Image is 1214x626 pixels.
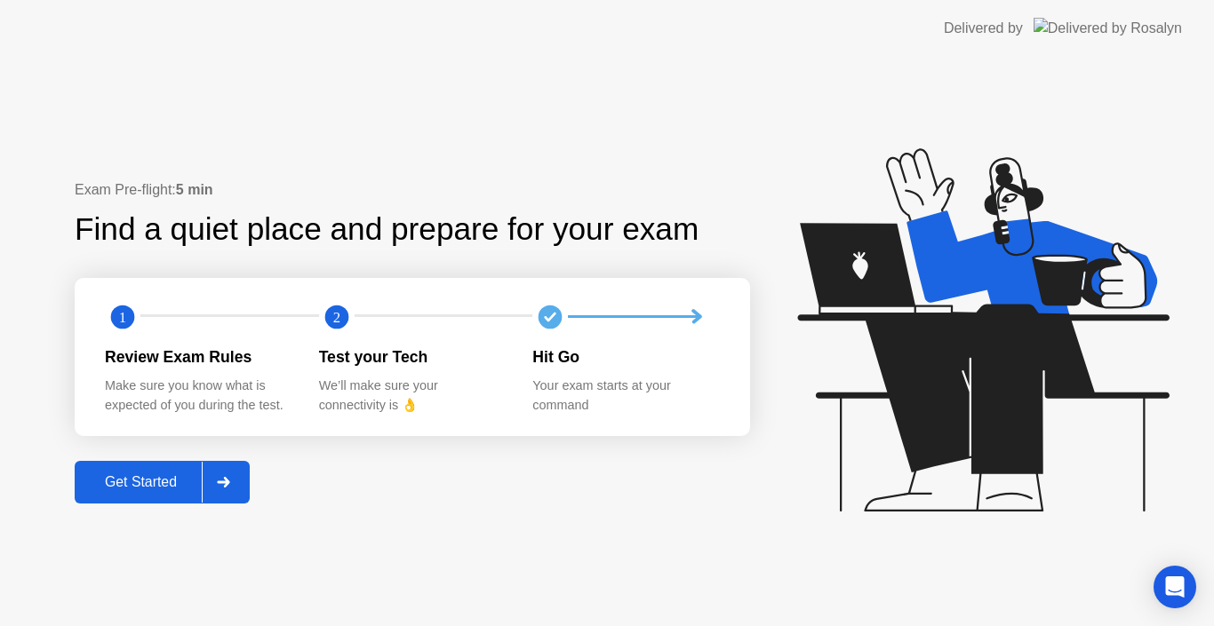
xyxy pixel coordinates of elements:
[75,206,701,253] div: Find a quiet place and prepare for your exam
[1034,18,1182,38] img: Delivered by Rosalyn
[119,308,126,325] text: 1
[333,308,340,325] text: 2
[944,18,1023,39] div: Delivered by
[75,179,750,201] div: Exam Pre-flight:
[75,461,250,503] button: Get Started
[80,474,202,490] div: Get Started
[532,376,718,415] div: Your exam starts at your command
[1154,566,1196,608] div: Open Intercom Messenger
[105,376,291,415] div: Make sure you know what is expected of you during the test.
[105,345,291,368] div: Review Exam Rules
[532,345,718,368] div: Hit Go
[319,345,505,368] div: Test your Tech
[176,182,213,197] b: 5 min
[319,376,505,415] div: We’ll make sure your connectivity is 👌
